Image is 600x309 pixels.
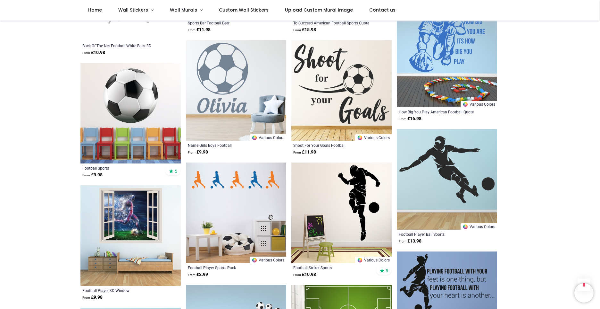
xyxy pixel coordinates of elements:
[291,163,392,263] img: Football Striker Sports Wall Sticker
[355,134,392,141] a: Various Colors
[188,265,265,270] a: Football Player Sports Pack
[170,7,197,13] span: Wall Murals
[399,109,476,114] a: How Big You Play American Football Quote
[463,224,468,230] img: Color Wheel
[293,273,301,277] span: From
[291,40,392,141] img: Shoot For Your Goals Football Wall Sticker
[461,101,497,107] a: Various Colors
[357,135,363,141] img: Color Wheel
[186,163,286,263] img: Football Player Sports Wall Sticker Pack
[188,271,208,278] strong: £ 2.99
[293,271,316,278] strong: £ 10.98
[88,7,102,13] span: Home
[175,168,177,174] span: 5
[188,151,196,154] span: From
[463,102,468,107] img: Color Wheel
[252,135,257,141] img: Color Wheel
[82,51,90,55] span: From
[82,172,103,178] strong: £ 9.98
[82,165,160,171] a: Football Sports
[293,265,371,270] a: Football Striker Sports
[399,116,421,122] strong: £ 16.98
[399,240,406,243] span: From
[574,283,594,303] iframe: Brevo live chat
[186,40,286,141] img: Personalised Name Girls Boys Football Wall Sticker
[80,63,181,163] img: Football Sports Wall Sticker
[188,143,265,148] a: Name Girls Boys Football
[188,273,196,277] span: From
[293,20,371,25] a: To Succeed American Football Sports Quote
[293,143,371,148] a: Shoot For Your Goals Football
[82,294,103,301] strong: £ 9.98
[285,7,353,13] span: Upload Custom Mural Image
[80,185,181,286] img: Football Player 3D Window Wall Sticker
[293,28,301,32] span: From
[399,117,406,121] span: From
[250,257,286,263] a: Various Colors
[357,257,363,263] img: Color Wheel
[82,288,160,293] a: Football Player 3D Window
[397,129,497,230] img: Football Player Ball Sports Wall Sticker
[219,7,269,13] span: Custom Wall Stickers
[82,296,90,299] span: From
[399,238,421,244] strong: £ 13.98
[293,149,316,155] strong: £ 11.98
[82,43,160,48] a: Back Of The Net Football White Brick 3D Hole In The
[250,134,286,141] a: Various Colors
[188,20,265,25] a: Sports Bar Football Beer
[293,27,316,33] strong: £ 15.98
[355,257,392,263] a: Various Colors
[397,7,497,107] img: How Big You Play American Football Quote Wall Sticker
[252,257,257,263] img: Color Wheel
[188,149,208,155] strong: £ 9.98
[82,173,90,177] span: From
[369,7,396,13] span: Contact us
[82,49,105,56] strong: £ 10.98
[461,223,497,230] a: Various Colors
[188,27,211,33] strong: £ 11.98
[386,268,388,274] span: 5
[293,151,301,154] span: From
[188,28,196,32] span: From
[118,7,148,13] span: Wall Stickers
[399,232,476,237] a: Football Player Ball Sports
